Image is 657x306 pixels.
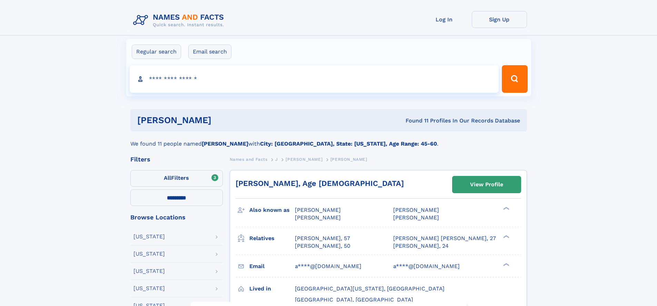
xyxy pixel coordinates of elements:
[133,251,165,257] div: [US_STATE]
[249,260,295,272] h3: Email
[202,140,248,147] b: [PERSON_NAME]
[501,262,510,267] div: ❯
[236,179,404,188] a: [PERSON_NAME], Age [DEMOGRAPHIC_DATA]
[249,283,295,295] h3: Lived in
[230,155,268,164] a: Names and Facts
[295,235,350,242] a: [PERSON_NAME], 57
[132,45,181,59] label: Regular search
[417,11,472,28] a: Log In
[452,176,521,193] a: View Profile
[393,214,439,221] span: [PERSON_NAME]
[275,157,278,162] span: J
[130,65,499,93] input: search input
[249,233,295,244] h3: Relatives
[295,207,341,213] span: [PERSON_NAME]
[130,214,223,220] div: Browse Locations
[502,65,527,93] button: Search Button
[133,286,165,291] div: [US_STATE]
[275,155,278,164] a: J
[133,268,165,274] div: [US_STATE]
[286,157,322,162] span: [PERSON_NAME]
[130,156,223,162] div: Filters
[286,155,322,164] a: [PERSON_NAME]
[393,235,496,242] a: [PERSON_NAME] [PERSON_NAME], 27
[393,242,449,250] a: [PERSON_NAME], 24
[295,285,445,292] span: [GEOGRAPHIC_DATA][US_STATE], [GEOGRAPHIC_DATA]
[501,206,510,211] div: ❯
[330,157,367,162] span: [PERSON_NAME]
[130,170,223,187] label: Filters
[295,242,350,250] a: [PERSON_NAME], 50
[133,234,165,239] div: [US_STATE]
[137,116,309,125] h1: [PERSON_NAME]
[130,131,527,148] div: We found 11 people named with .
[130,11,230,30] img: Logo Names and Facts
[295,214,341,221] span: [PERSON_NAME]
[470,177,503,193] div: View Profile
[249,204,295,216] h3: Also known as
[501,234,510,239] div: ❯
[295,296,413,303] span: [GEOGRAPHIC_DATA], [GEOGRAPHIC_DATA]
[164,175,171,181] span: All
[308,117,520,125] div: Found 11 Profiles In Our Records Database
[188,45,231,59] label: Email search
[260,140,437,147] b: City: [GEOGRAPHIC_DATA], State: [US_STATE], Age Range: 45-60
[393,207,439,213] span: [PERSON_NAME]
[472,11,527,28] a: Sign Up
